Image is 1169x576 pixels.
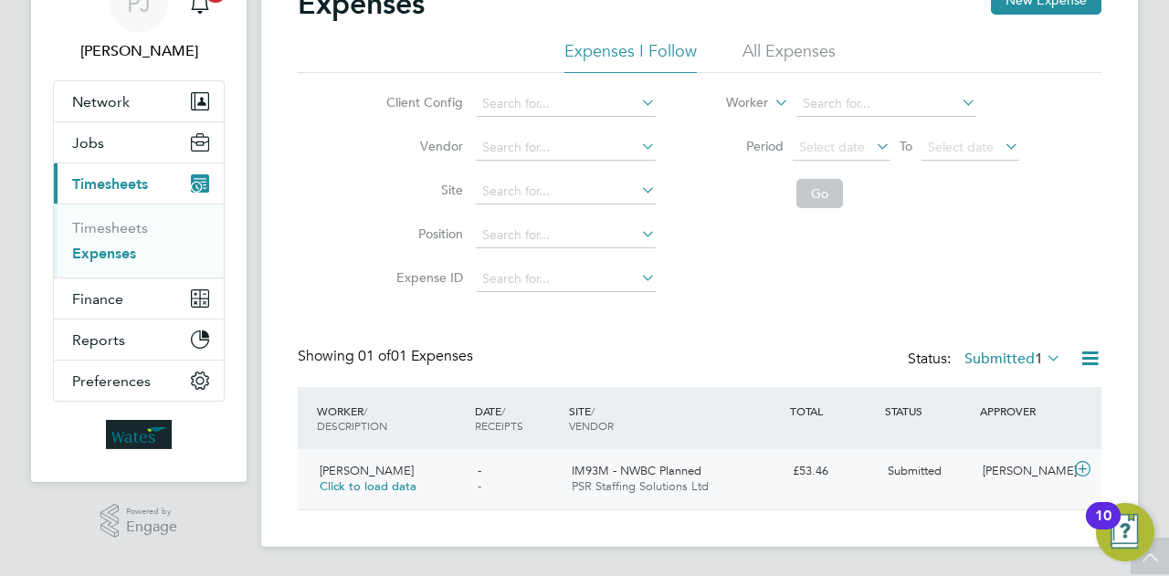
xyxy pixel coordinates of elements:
[126,504,177,519] span: Powered by
[894,134,918,158] span: To
[470,394,565,442] div: DATE
[572,463,701,478] span: IM93M - NWBC Planned
[1095,516,1111,539] div: 10
[928,139,994,155] span: Select date
[54,278,224,319] button: Finance
[381,138,463,154] label: Vendor
[72,175,148,193] span: Timesheets
[54,122,224,162] button: Jobs
[358,347,473,365] span: 01 Expenses
[358,347,391,365] span: 01 of
[686,94,768,112] label: Worker
[381,182,463,198] label: Site
[72,290,123,308] span: Finance
[701,138,784,154] label: Period
[888,463,942,478] span: Submitted
[572,478,709,494] span: PSR Staffing Solutions Ltd
[975,394,1070,427] div: APPROVER
[478,478,481,494] span: -
[320,463,414,478] span: [PERSON_NAME]
[591,403,595,418] span: /
[1035,350,1043,368] span: 1
[381,94,463,110] label: Client Config
[363,403,367,418] span: /
[908,347,1065,372] div: Status:
[476,223,656,248] input: Search for...
[298,347,477,366] div: Showing
[100,504,178,539] a: Powered byEngage
[796,179,843,208] button: Go
[312,394,470,442] div: WORKER
[72,219,148,236] a: Timesheets
[476,179,656,204] input: Search for...
[54,204,224,278] div: Timesheets
[742,40,836,73] li: All Expenses
[72,372,151,390] span: Preferences
[72,93,130,110] span: Network
[975,456,1070,487] div: [PERSON_NAME]
[796,91,976,117] input: Search for...
[381,225,463,242] label: Position
[1096,503,1154,561] button: Open Resource Center, 10 new notifications
[317,418,387,433] span: DESCRIPTION
[53,420,225,449] a: Go to home page
[72,245,136,262] a: Expenses
[53,40,225,62] span: Paul Jones
[476,91,656,117] input: Search for...
[106,420,172,449] img: wates-logo-retina.png
[501,403,505,418] span: /
[381,269,463,286] label: Expense ID
[785,394,880,427] div: TOTAL
[72,134,104,152] span: Jobs
[799,139,865,155] span: Select date
[320,478,416,494] span: Click to load data
[54,361,224,401] button: Preferences
[785,456,880,487] div: £53.46
[72,331,125,349] span: Reports
[476,267,656,292] input: Search for...
[564,40,697,73] li: Expenses I Follow
[54,163,224,204] button: Timesheets
[54,81,224,121] button: Network
[54,319,224,360] button: Reports
[564,394,785,442] div: SITE
[126,519,177,535] span: Engage
[476,135,656,161] input: Search for...
[880,394,975,427] div: STATUS
[964,350,1061,368] label: Submitted
[569,418,614,433] span: VENDOR
[475,418,523,433] span: RECEIPTS
[478,463,481,478] span: -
